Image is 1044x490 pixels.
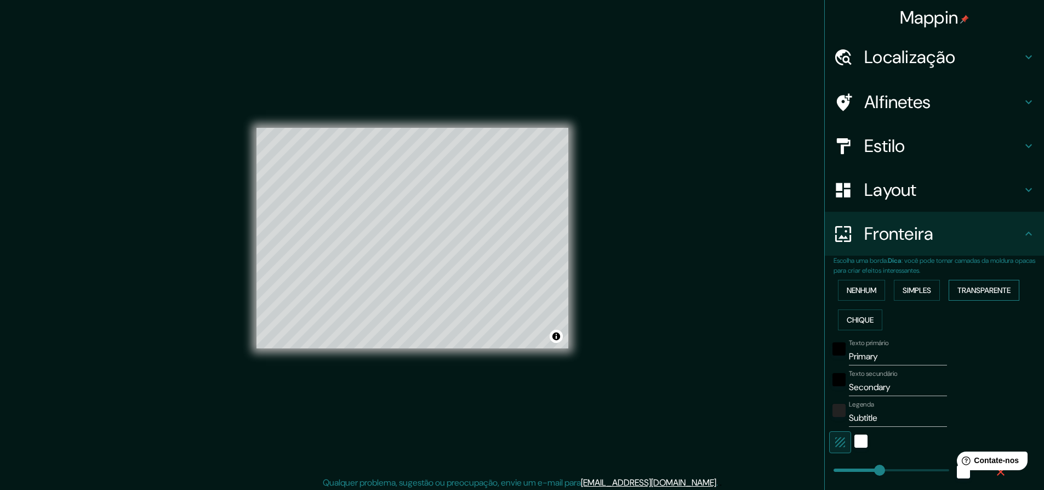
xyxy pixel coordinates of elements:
div: Estilo [825,124,1044,168]
font: Estilo [864,134,905,157]
button: Transparente [949,280,1019,301]
font: . [716,477,718,488]
font: Nenhum [847,285,876,295]
font: Chique [847,315,874,325]
font: Texto primário [849,339,889,347]
button: preto [832,342,846,356]
font: Legenda [849,400,874,409]
div: Alfinetes [825,80,1044,124]
button: preto [832,373,846,386]
button: Chique [838,309,882,330]
div: Fronteira [825,212,1044,256]
font: Texto secundário [849,369,898,378]
button: Nenhum [838,280,885,301]
font: : você pode tornar camadas da moldura opacas para criar efeitos interessantes. [834,256,1035,275]
font: Simples [903,285,931,295]
font: Fronteira [864,222,934,245]
button: branco [854,435,868,448]
font: Transparente [957,285,1011,295]
font: . [720,476,722,488]
font: Escolha uma borda. [834,256,888,265]
font: Dica [888,256,902,265]
iframe: Iniciador de widget de ajuda [946,447,1032,478]
button: cor-222222 [832,404,846,417]
font: Localização [864,46,955,69]
font: Qualquer problema, sugestão ou preocupação, envie um e-mail para [323,477,581,488]
button: Simples [894,280,940,301]
font: . [718,476,720,488]
div: Localização [825,35,1044,79]
font: Alfinetes [864,91,931,114]
font: Mappin [900,6,959,29]
div: Layout [825,168,1044,212]
font: Layout [864,178,917,201]
img: pin-icon.png [960,15,969,24]
button: Alternar atribuição [550,330,563,343]
a: [EMAIL_ADDRESS][DOMAIN_NAME] [581,477,716,488]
